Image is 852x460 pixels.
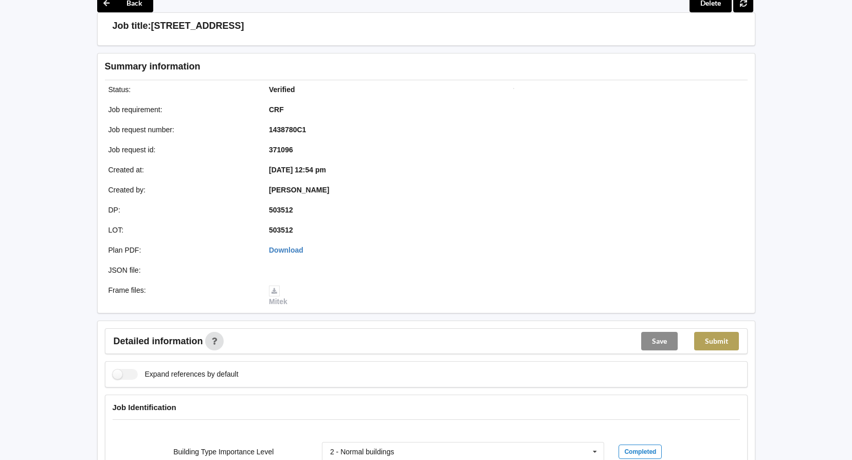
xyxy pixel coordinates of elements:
[113,20,151,32] h3: Job title:
[330,448,394,455] div: 2 - Normal buildings
[269,206,293,214] b: 503512
[101,84,262,95] div: Status :
[101,185,262,195] div: Created by :
[269,246,303,254] a: Download
[269,186,329,194] b: [PERSON_NAME]
[269,226,293,234] b: 503512
[101,205,262,215] div: DP :
[114,337,203,346] span: Detailed information
[101,104,262,115] div: Job requirement :
[269,126,306,134] b: 1438780C1
[113,369,239,380] label: Expand references by default
[694,332,739,350] button: Submit
[269,146,293,154] b: 371096
[105,61,584,73] h3: Summary information
[269,105,284,114] b: CRF
[269,286,287,306] a: Mitek
[101,265,262,275] div: JSON file :
[151,20,244,32] h3: [STREET_ADDRESS]
[101,125,262,135] div: Job request number :
[101,285,262,307] div: Frame files :
[513,88,514,89] img: Job impression image thumbnail
[101,245,262,255] div: Plan PDF :
[269,166,326,174] b: [DATE] 12:54 pm
[269,85,295,94] b: Verified
[101,165,262,175] div: Created at :
[173,448,274,456] label: Building Type Importance Level
[113,402,740,412] h4: Job Identification
[101,145,262,155] div: Job request id :
[619,445,662,459] div: Completed
[101,225,262,235] div: LOT :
